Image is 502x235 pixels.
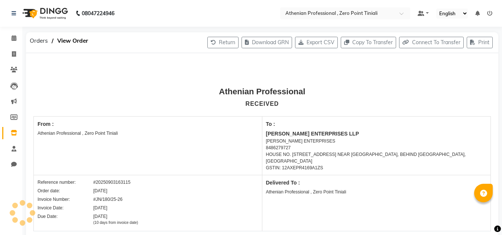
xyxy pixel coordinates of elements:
[266,138,487,144] div: [PERSON_NAME] ENTERPRISES
[399,37,464,48] button: Connect To Transfer
[38,179,93,186] div: Reference number:
[93,220,138,225] div: (10 days from invoice date)
[38,213,93,225] div: Due Date:
[266,144,487,151] div: 8486279727
[38,120,258,128] div: From :
[38,130,258,137] div: Athenian Professional , Zero Point Tiniali
[295,37,338,48] button: Export CSV
[266,130,487,138] div: [PERSON_NAME] ENTERPRISES LLP
[93,205,107,211] div: [DATE]
[93,213,138,225] div: [DATE]
[38,187,93,194] div: Order date:
[19,3,70,24] img: logo
[93,179,130,186] div: #20250903163115
[266,151,487,164] div: HOUSE NO. [STREET_ADDRESS] NEAR [GEOGRAPHIC_DATA], BEHIND [GEOGRAPHIC_DATA], [GEOGRAPHIC_DATA]
[219,85,305,98] div: Athenian Professional
[246,99,279,108] div: RECEIVED
[471,205,495,228] iframe: chat widget
[467,37,493,48] button: Print
[266,120,487,128] div: To :
[38,205,93,211] div: Invoice Date:
[266,189,487,195] div: Athenian Professional , Zero Point Tiniali
[93,187,107,194] div: [DATE]
[54,34,92,48] span: View Order
[252,62,272,82] img: Company Logo
[38,196,93,203] div: Invoice Number:
[242,37,292,48] button: Download GRN
[207,37,239,48] button: Return
[82,3,114,24] b: 08047224946
[93,196,123,203] div: #JN/180/25-26
[266,179,487,187] div: Delivered To :
[341,37,396,48] button: Copy To Transfer
[266,164,487,171] div: GSTIN: 12AXEPR4169A1ZS
[26,34,52,48] span: Orders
